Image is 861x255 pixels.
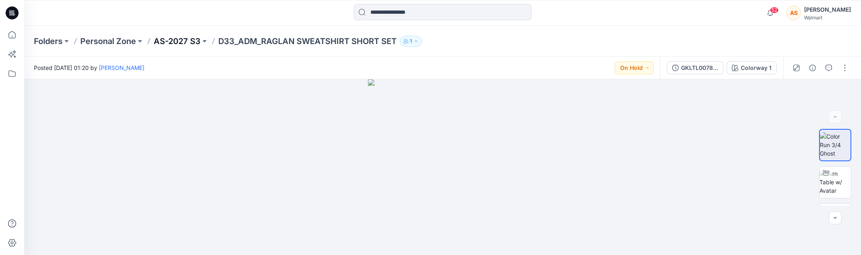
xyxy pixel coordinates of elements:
div: AS [786,6,801,20]
a: [PERSON_NAME] [99,64,144,71]
span: 52 [770,7,779,13]
button: Details [806,61,819,74]
p: D33_ADM_RAGLAN SWEATSHIRT SHORT SET [218,36,397,47]
img: Color Run 3/4 Ghost [820,132,851,158]
button: Colorway 1 [727,61,777,74]
a: AS-2027 S3 [154,36,201,47]
div: GKLTL0078_GKLBS0007 [681,63,718,72]
a: Personal Zone [80,36,136,47]
div: Walmart [804,15,851,21]
img: Turn Table w/ Avatar [819,169,851,195]
div: Colorway 1 [741,63,771,72]
button: GKLTL0078_GKLBS0007 [667,61,723,74]
a: Folders [34,36,63,47]
img: eyJhbGciOiJIUzI1NiIsImtpZCI6IjAiLCJzbHQiOiJzZXMiLCJ0eXAiOiJKV1QifQ.eyJkYXRhIjp7InR5cGUiOiJzdG9yYW... [368,79,517,255]
button: 1 [400,36,422,47]
span: Posted [DATE] 01:20 by [34,63,144,72]
div: [PERSON_NAME] [804,5,851,15]
p: 1 [410,37,412,46]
